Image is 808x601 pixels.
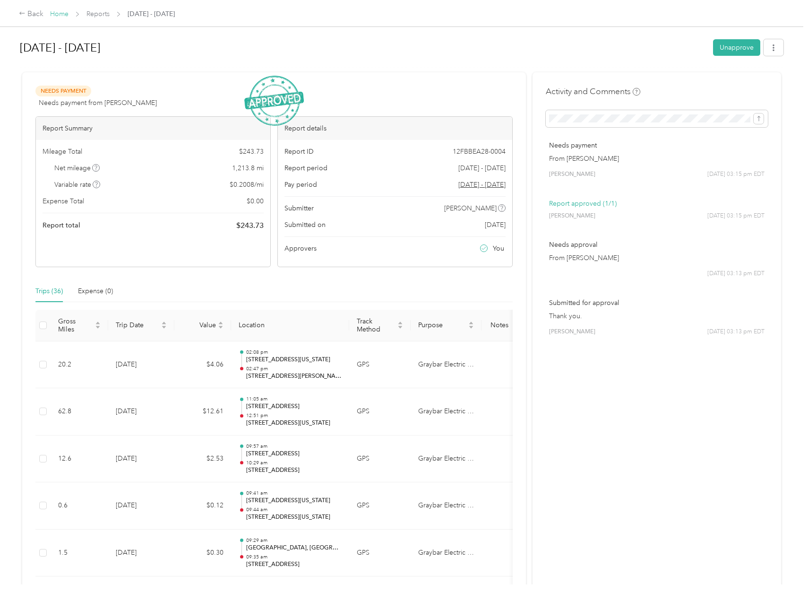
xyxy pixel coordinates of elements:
[713,39,760,56] button: Unapprove
[707,328,765,336] span: [DATE] 03:13 pm EDT
[247,196,264,206] span: $ 0.00
[411,530,481,577] td: Graybar Electric Company, Inc
[36,117,270,140] div: Report Summary
[549,311,765,321] p: Thank you.
[278,117,512,140] div: Report details
[284,147,314,157] span: Report ID
[43,196,84,206] span: Expense Total
[174,530,231,577] td: $0.30
[246,402,342,411] p: [STREET_ADDRESS]
[78,286,113,296] div: Expense (0)
[349,436,411,483] td: GPS
[246,496,342,505] p: [STREET_ADDRESS][US_STATE]
[549,298,765,308] p: Submitted for approval
[246,490,342,496] p: 09:41 am
[246,366,342,372] p: 02:47 pm
[246,412,342,419] p: 12:51 pm
[174,436,231,483] td: $2.53
[230,180,264,190] span: $ 0.2008 / mi
[239,147,264,157] span: $ 243.73
[411,388,481,436] td: Graybar Electric Company, Inc
[411,436,481,483] td: Graybar Electric Company, Inc
[411,310,481,341] th: Purpose
[51,530,108,577] td: 1.5
[54,163,100,173] span: Net mileage
[349,388,411,436] td: GPS
[284,203,314,213] span: Submitter
[161,320,167,326] span: caret-up
[51,436,108,483] td: 12.6
[549,154,765,164] p: From [PERSON_NAME]
[246,506,342,513] p: 09:44 am
[108,482,174,530] td: [DATE]
[349,482,411,530] td: GPS
[485,220,506,230] span: [DATE]
[458,180,506,190] span: Go to pay period
[549,170,595,179] span: [PERSON_NAME]
[246,537,342,544] p: 09:29 am
[246,450,342,458] p: [STREET_ADDRESS]
[35,286,63,296] div: Trips (36)
[349,530,411,577] td: GPS
[108,388,174,436] td: [DATE]
[493,244,504,253] span: You
[411,341,481,389] td: Graybar Electric Company, Inc
[284,180,317,190] span: Pay period
[707,212,765,220] span: [DATE] 03:15 pm EDT
[284,163,327,173] span: Report period
[755,548,808,601] iframe: Everlance-gr Chat Button Frame
[174,310,231,341] th: Value
[468,324,474,330] span: caret-down
[39,98,157,108] span: Needs payment from [PERSON_NAME]
[349,341,411,389] td: GPS
[549,240,765,250] p: Needs approval
[58,317,93,333] span: Gross Miles
[418,321,466,329] span: Purpose
[246,584,342,591] p: 07:05 am
[182,321,216,329] span: Value
[19,9,43,20] div: Back
[411,482,481,530] td: Graybar Electric Company, Inc
[397,320,403,326] span: caret-up
[246,396,342,402] p: 11:05 am
[246,544,342,552] p: [GEOGRAPHIC_DATA], [GEOGRAPHIC_DATA], [GEOGRAPHIC_DATA]
[246,513,342,522] p: [STREET_ADDRESS][US_STATE]
[43,147,82,157] span: Mileage Total
[444,203,497,213] span: [PERSON_NAME]
[51,310,108,341] th: Gross Miles
[246,466,342,475] p: [STREET_ADDRESS]
[549,199,765,209] p: Report approved (1/1)
[246,443,342,450] p: 09:57 am
[108,436,174,483] td: [DATE]
[43,220,80,230] span: Report total
[218,324,223,330] span: caret-down
[218,320,223,326] span: caret-up
[707,170,765,179] span: [DATE] 03:15 pm EDT
[468,320,474,326] span: caret-up
[246,349,342,356] p: 02:08 pm
[174,482,231,530] td: $0.12
[349,310,411,341] th: Track Method
[20,36,706,59] h1: Sep 1 - 30, 2025
[546,86,640,97] h4: Activity and Comments
[95,320,101,326] span: caret-up
[481,310,517,341] th: Notes
[284,244,317,253] span: Approvers
[51,482,108,530] td: 0.6
[246,460,342,466] p: 10:29 am
[357,317,395,333] span: Track Method
[549,253,765,263] p: From [PERSON_NAME]
[246,554,342,560] p: 09:35 am
[116,321,159,329] span: Trip Date
[35,86,91,96] span: Needs Payment
[284,220,326,230] span: Submitted on
[458,163,506,173] span: [DATE] - [DATE]
[246,356,342,364] p: [STREET_ADDRESS][US_STATE]
[236,220,264,231] span: $ 243.73
[95,324,101,330] span: caret-down
[108,530,174,577] td: [DATE]
[161,324,167,330] span: caret-down
[244,76,304,126] img: ApprovedStamp
[246,372,342,381] p: [STREET_ADDRESS][PERSON_NAME]
[549,328,595,336] span: [PERSON_NAME]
